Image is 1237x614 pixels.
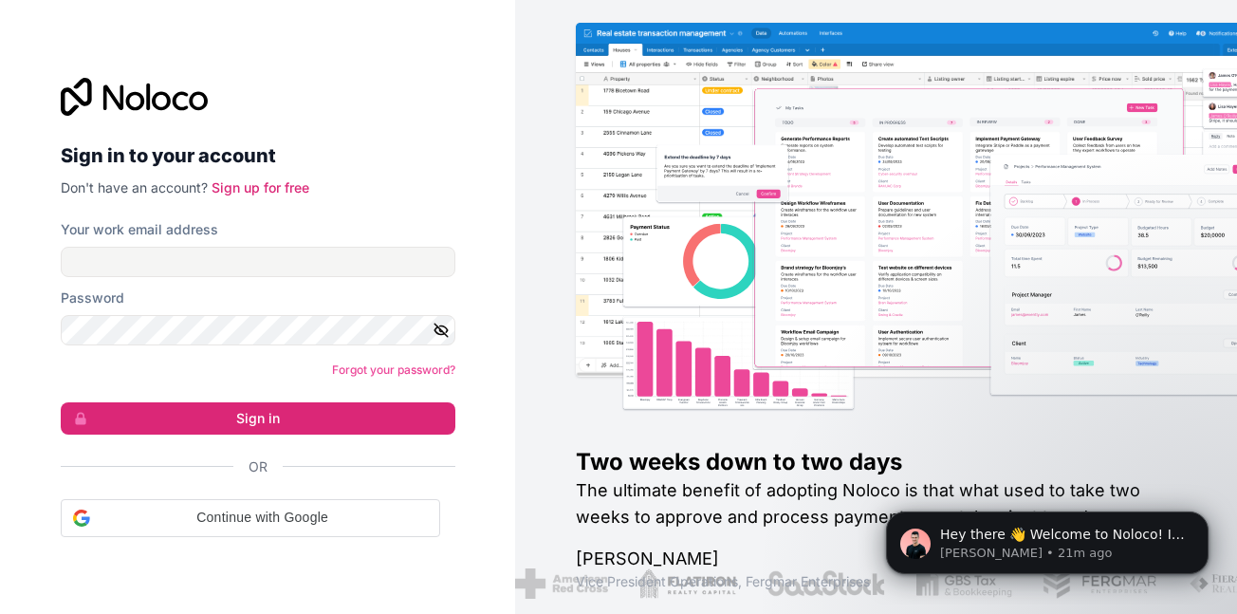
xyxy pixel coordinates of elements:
span: Continue with Google [98,508,428,528]
button: Sign in [61,402,455,435]
span: Or [249,457,268,476]
h1: Vice President Operations , Fergmar Enterprises [576,572,1176,591]
img: /assets/american-red-cross-BAupjrZR.png [515,568,607,599]
h1: [PERSON_NAME] [576,546,1176,572]
label: Password [61,288,124,307]
label: Your work email address [61,220,218,239]
a: Sign up for free [212,179,309,195]
span: Don't have an account? [61,179,208,195]
a: Forgot your password? [332,363,455,377]
input: Email address [61,247,455,277]
iframe: Intercom notifications message [858,472,1237,605]
h2: Sign in to your account [61,139,455,173]
div: Continue with Google [61,499,440,537]
h2: The ultimate benefit of adopting Noloco is that what used to take two weeks to approve and proces... [576,477,1176,530]
h1: Two weeks down to two days [576,447,1176,477]
input: Password [61,315,455,345]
